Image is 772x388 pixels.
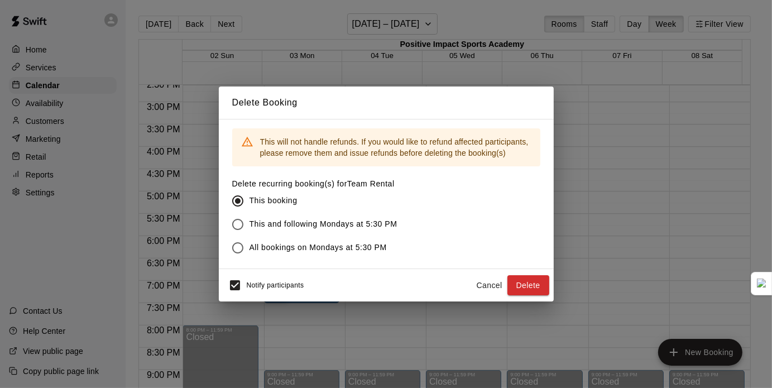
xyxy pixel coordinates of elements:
button: Delete [507,275,549,296]
div: This will not handle refunds. If you would like to refund affected participants, please remove th... [260,132,531,163]
span: All bookings on Mondays at 5:30 PM [250,242,387,253]
img: Detect Auto [757,279,767,289]
span: This booking [250,195,298,207]
h2: Delete Booking [219,87,554,119]
button: Cancel [472,275,507,296]
span: This and following Mondays at 5:30 PM [250,218,397,230]
span: Notify participants [247,281,304,289]
label: Delete recurring booking(s) for Team Rental [232,178,406,189]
